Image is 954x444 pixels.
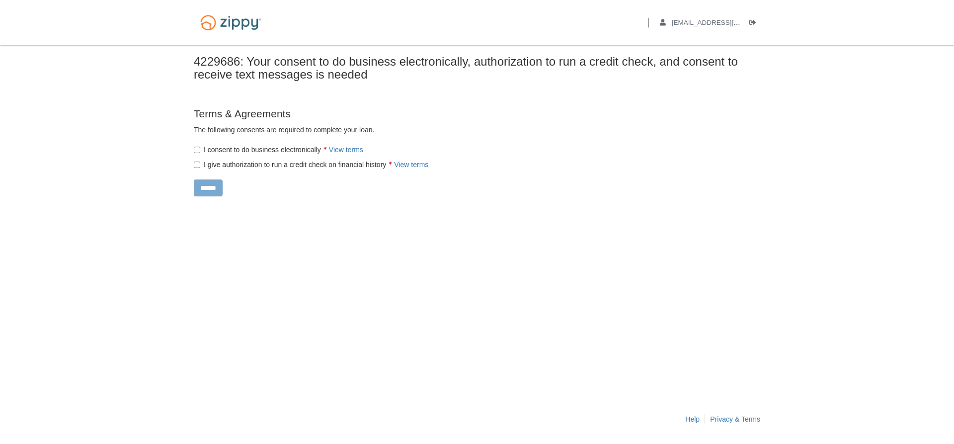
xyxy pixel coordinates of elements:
a: Log out [749,19,760,29]
input: I consent to do business electronicallyView terms [194,147,200,153]
p: Terms & Agreements [194,106,591,121]
label: I consent to do business electronically [194,145,363,155]
a: View terms [329,146,363,154]
a: Privacy & Terms [710,415,760,423]
span: drmomma789@aol.com [672,19,786,26]
img: Logo [194,10,268,35]
a: edit profile [660,19,786,29]
a: View terms [394,161,428,169]
h1: 4229686: Your consent to do business electronically, authorization to run a credit check, and con... [194,55,760,82]
input: I give authorization to run a credit check on financial historyView terms [194,162,200,168]
label: I give authorization to run a credit check on financial history [194,160,428,170]
p: The following consents are required to complete your loan. [194,125,591,135]
a: Help [685,415,700,423]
